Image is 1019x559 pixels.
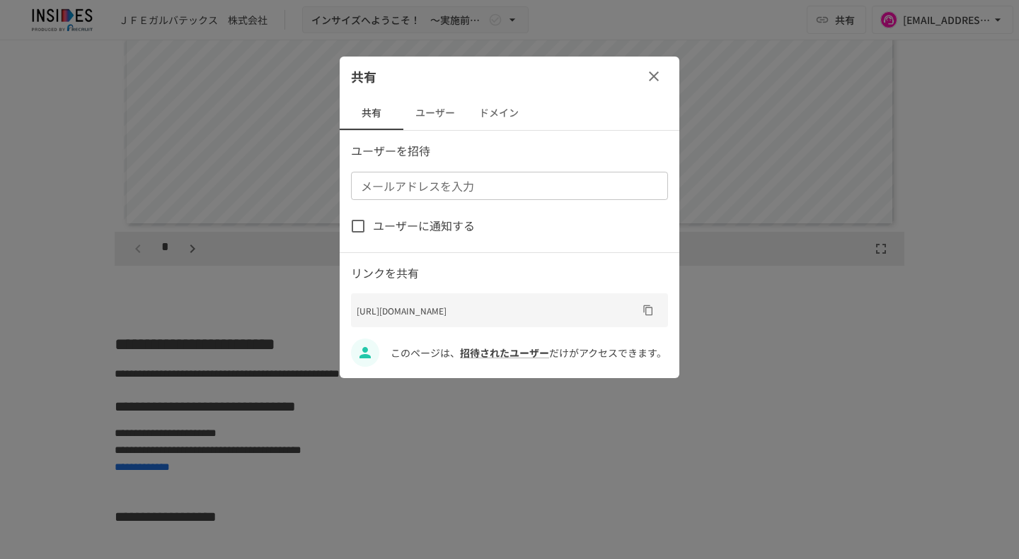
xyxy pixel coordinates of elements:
p: ユーザーを招待 [351,142,668,160]
button: ユーザー [403,96,467,130]
button: URLをコピー [637,299,660,322]
div: 共有 [340,57,679,96]
a: 招待されたユーザー [460,346,549,360]
p: [URL][DOMAIN_NAME] [357,304,637,317]
button: 共有 [340,96,403,130]
span: ユーザーに通知する [373,217,475,235]
p: リンクを共有 [351,264,668,283]
button: ドメイン [467,96,531,130]
p: このページは、 だけがアクセスできます。 [391,345,668,360]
